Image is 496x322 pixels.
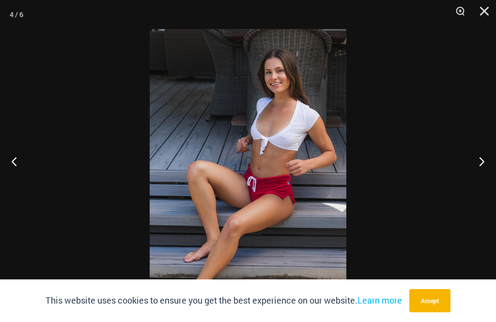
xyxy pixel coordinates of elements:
[10,7,23,22] div: 4 / 6
[409,289,450,312] button: Accept
[460,137,496,185] button: Next
[357,294,402,306] a: Learn more
[46,293,402,308] p: This website uses cookies to ensure you get the best experience on our website.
